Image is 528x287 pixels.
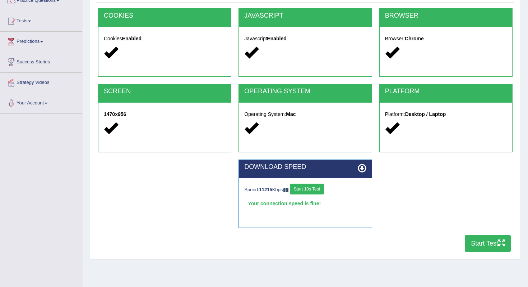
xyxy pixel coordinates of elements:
[244,198,366,209] div: Your connection speed is fine!
[283,188,288,192] img: ajax-loader-fb-connection.gif
[0,52,82,70] a: Success Stories
[405,111,446,117] strong: Desktop / Laptop
[244,36,366,41] h5: Javascript
[385,88,507,95] h2: PLATFORM
[259,187,272,192] strong: 11215
[0,11,82,29] a: Tests
[104,36,226,41] h5: Cookies
[385,12,507,19] h2: BROWSER
[465,235,511,252] button: Start Test
[244,88,366,95] h2: OPERATING SYSTEM
[385,112,507,117] h5: Platform:
[244,163,366,171] h2: DOWNLOAD SPEED
[0,73,82,91] a: Strategy Videos
[385,36,507,41] h5: Browser:
[104,88,226,95] h2: SCREEN
[122,36,142,41] strong: Enabled
[244,12,366,19] h2: JAVASCRIPT
[104,12,226,19] h2: COOKIES
[0,93,82,111] a: Your Account
[0,32,82,50] a: Predictions
[244,112,366,117] h5: Operating System:
[104,111,126,117] strong: 1470x956
[244,184,366,196] div: Speed: Kbps
[267,36,286,41] strong: Enabled
[286,111,296,117] strong: Mac
[290,184,324,194] button: Start 10s Test
[405,36,424,41] strong: Chrome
